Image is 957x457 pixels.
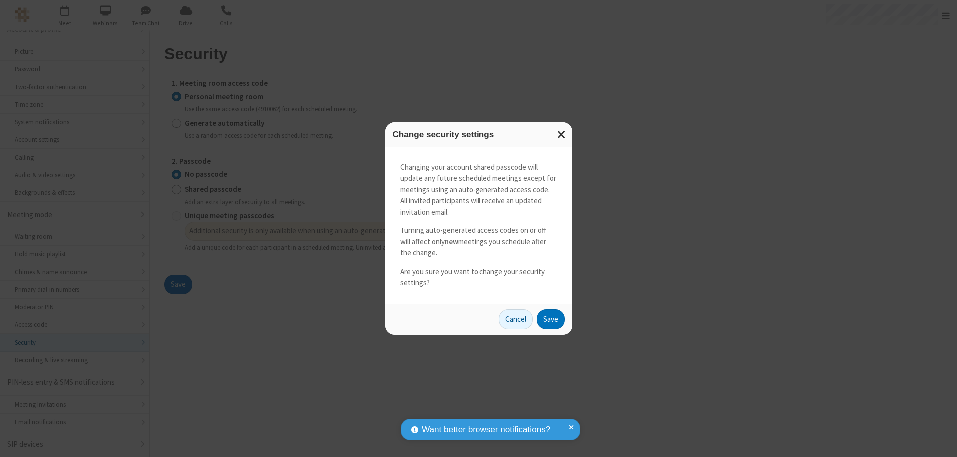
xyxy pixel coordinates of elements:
button: Close modal [551,122,572,147]
h3: Change security settings [393,130,565,139]
p: Turning auto-generated access codes on or off will affect only meetings you schedule after the ch... [400,225,557,259]
button: Cancel [499,309,533,329]
p: Changing your account shared passcode will update any future scheduled meetings except for meetin... [400,162,557,218]
p: Are you sure you want to change your security settings? [400,266,557,289]
strong: new [445,237,458,246]
button: Save [537,309,565,329]
span: Want better browser notifications? [422,423,550,436]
